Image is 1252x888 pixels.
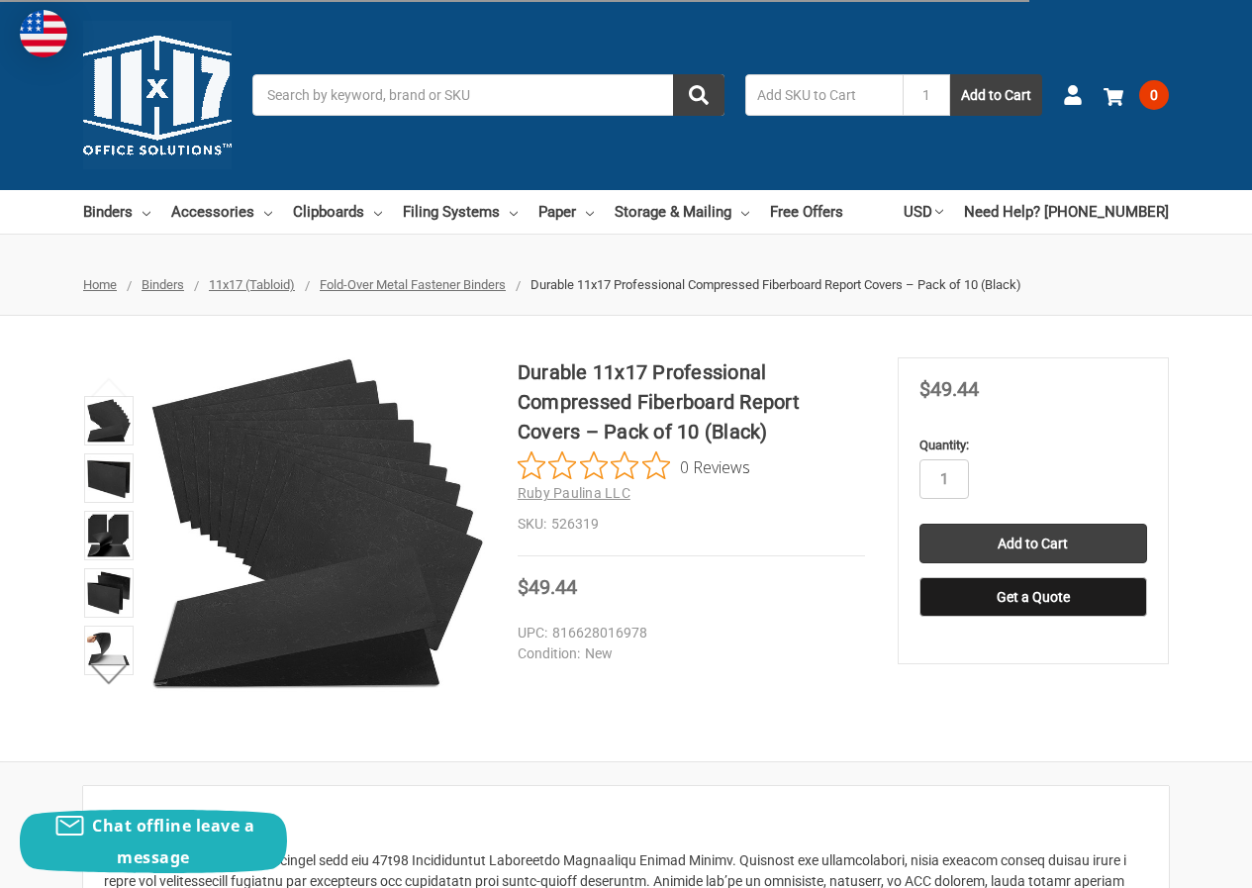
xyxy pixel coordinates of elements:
a: Fold-Over Metal Fastener Binders [320,277,506,292]
img: Durable 11x17 Professional Compressed Fiberboard Report Covers – Pack of 10 (Black) [87,629,131,672]
a: 0 [1104,69,1169,121]
button: Rated 0 out of 5 stars from 0 reviews. Jump to reviews. [518,451,750,481]
input: Search by keyword, brand or SKU [252,74,724,116]
dt: Condition: [518,643,580,664]
a: Paper [538,190,594,234]
a: Accessories [171,190,272,234]
label: Quantity: [919,436,1147,455]
img: duty and tax information for United States [20,10,67,57]
dd: 816628016978 [518,623,856,643]
span: Durable 11x17 Professional Compressed Fiberboard Report Covers – Pack of 10 (Black) [530,277,1021,292]
span: $49.44 [518,575,577,599]
a: Ruby Paulina LLC [518,485,630,501]
span: $49.44 [919,377,979,401]
button: Previous [79,367,140,407]
img: 11" x17" Premium Fiberboard Report Protection | Metal Fastener Securing System | Sophisticated Pa... [150,357,485,692]
input: Add to Cart [919,524,1147,563]
img: 11x17.com [83,21,232,169]
span: Chat offline leave a message [92,815,254,868]
input: Add SKU to Cart [745,74,903,116]
iframe: Google Customer Reviews [1089,835,1252,888]
a: Storage & Mailing [615,190,749,234]
a: 11x17 (Tabloid) [209,277,295,292]
img: Stack of 11x17 black report covers displayed on a wooden desk in a modern office setting. [87,514,131,557]
button: Add to Cart [950,74,1042,116]
dt: SKU: [518,514,546,535]
img: 11" x17" Premium Fiberboard Report Protection | Metal Fastener Securing System | Sophisticated Pa... [87,399,131,443]
dd: 526319 [518,514,865,535]
a: Home [83,277,117,292]
a: Filing Systems [403,190,518,234]
img: Durable 11x17 Professional Compressed Fiberboard Report Covers – Pack of 10 (Black) [87,456,131,500]
button: Chat offline leave a message [20,810,287,873]
img: Durable 11x17 Professional Compressed Fiberboard Report Covers – Pack of 10 (Black) [87,571,131,615]
a: Binders [83,190,150,234]
span: 0 [1139,80,1169,110]
a: USD [904,190,943,234]
h2: Description [104,807,1148,837]
button: Get a Quote [919,577,1147,617]
h1: Durable 11x17 Professional Compressed Fiberboard Report Covers – Pack of 10 (Black) [518,357,865,446]
button: Next [79,654,140,694]
a: Clipboards [293,190,382,234]
a: Free Offers [770,190,843,234]
a: Binders [142,277,184,292]
a: Need Help? [PHONE_NUMBER] [964,190,1169,234]
span: 0 Reviews [680,451,750,481]
dd: New [518,643,856,664]
dt: UPC: [518,623,547,643]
